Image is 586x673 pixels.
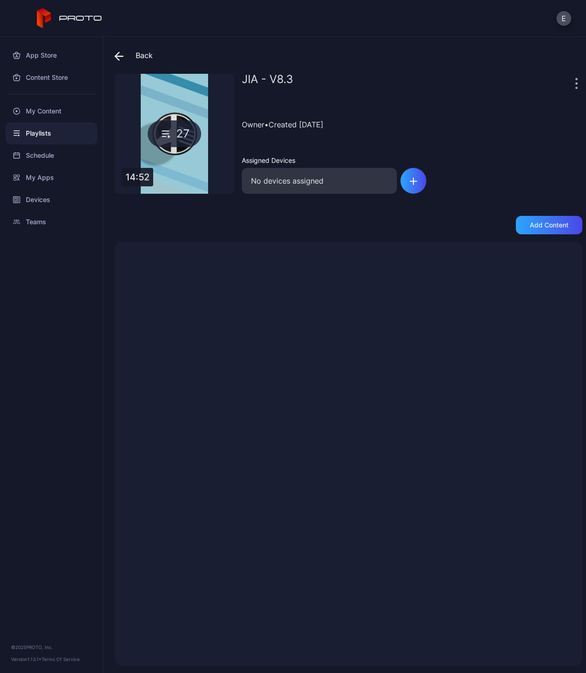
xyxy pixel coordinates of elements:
[6,66,97,89] a: Content Store
[530,221,568,229] div: Add content
[6,189,97,211] a: Devices
[556,11,571,26] button: E
[11,656,42,662] span: Version 1.13.1 •
[11,643,92,651] div: © 2025 PROTO, Inc.
[6,144,97,167] a: Schedule
[242,156,397,164] div: Assigned Devices
[148,120,201,147] div: 27
[6,100,97,122] a: My Content
[242,168,397,194] div: No devices assigned
[6,44,97,66] a: App Store
[42,656,80,662] a: Terms Of Service
[6,167,97,189] a: My Apps
[6,122,97,144] a: Playlists
[242,103,582,145] div: Owner • Created [DATE]
[6,211,97,233] a: Teams
[114,44,153,66] div: Back
[242,74,573,92] div: JIA - V8.3
[516,216,582,234] button: Add content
